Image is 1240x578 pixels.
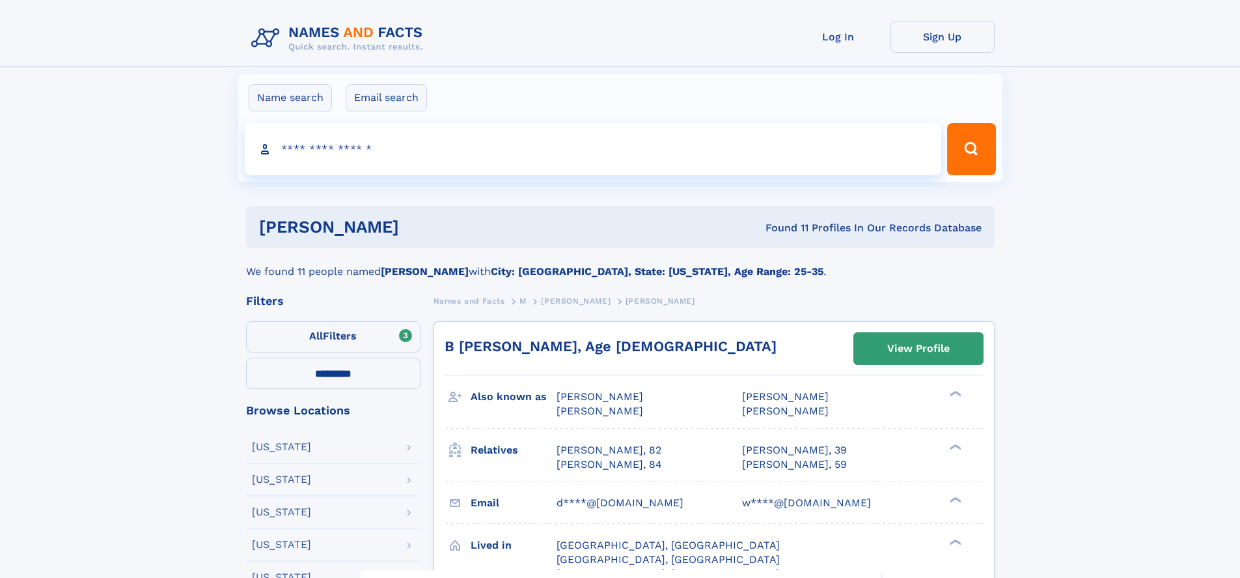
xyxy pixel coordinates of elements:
[557,405,643,417] span: [PERSON_NAME]
[381,265,469,278] b: [PERSON_NAME]
[252,540,311,550] div: [US_STATE]
[445,338,777,354] a: B [PERSON_NAME], Age [DEMOGRAPHIC_DATA]
[541,293,611,309] a: [PERSON_NAME]
[557,539,780,551] span: [GEOGRAPHIC_DATA], [GEOGRAPHIC_DATA]
[434,293,505,309] a: Names and Facts
[471,386,557,408] h3: Also known as
[946,390,962,398] div: ❯
[557,553,780,566] span: [GEOGRAPHIC_DATA], [GEOGRAPHIC_DATA]
[246,248,995,280] div: We found 11 people named with .
[557,390,643,403] span: [PERSON_NAME]
[742,405,829,417] span: [PERSON_NAME]
[245,123,942,175] input: search input
[519,296,527,306] span: M
[890,21,995,53] a: Sign Up
[346,84,427,111] label: Email search
[742,390,829,403] span: [PERSON_NAME]
[946,495,962,504] div: ❯
[519,293,527,309] a: M
[541,296,611,306] span: [PERSON_NAME]
[947,123,995,175] button: Search Button
[786,21,890,53] a: Log In
[252,474,311,485] div: [US_STATE]
[946,442,962,451] div: ❯
[246,21,434,56] img: Logo Names and Facts
[246,295,420,307] div: Filters
[249,84,332,111] label: Name search
[557,443,661,457] a: [PERSON_NAME], 82
[742,443,847,457] a: [PERSON_NAME], 39
[557,457,662,472] a: [PERSON_NAME], 84
[246,321,420,353] label: Filters
[309,330,323,342] span: All
[252,442,311,452] div: [US_STATE]
[491,265,823,278] b: City: [GEOGRAPHIC_DATA], State: [US_STATE], Age Range: 25-35
[626,296,695,306] span: [PERSON_NAME]
[252,507,311,517] div: [US_STATE]
[471,439,557,461] h3: Relatives
[887,334,950,364] div: View Profile
[742,457,847,472] a: [PERSON_NAME], 59
[946,538,962,546] div: ❯
[471,492,557,514] h3: Email
[471,534,557,556] h3: Lived in
[582,221,982,235] div: Found 11 Profiles In Our Records Database
[259,219,583,235] h1: [PERSON_NAME]
[246,405,420,416] div: Browse Locations
[854,333,983,364] a: View Profile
